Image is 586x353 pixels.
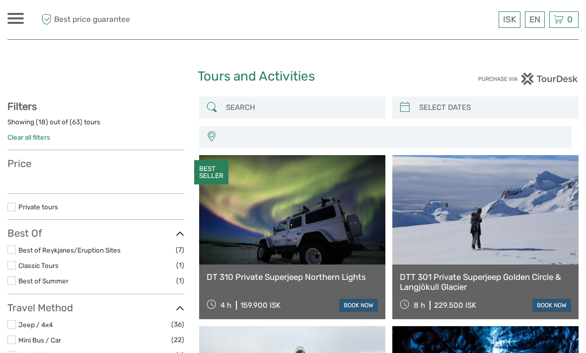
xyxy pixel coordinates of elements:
span: (1) [176,275,184,286]
input: SELECT DATES [415,99,574,116]
div: Showing ( ) out of ( ) tours [7,117,184,133]
strong: Filters [7,100,37,112]
div: 229.500 ISK [434,301,476,310]
span: 0 [566,14,574,24]
span: (36) [171,319,184,330]
a: Clear all filters [7,133,50,141]
span: Best price guarantee [39,11,150,28]
label: 18 [38,117,46,127]
div: EN [525,11,545,28]
a: Private tours [18,203,58,211]
a: Jeep / 4x4 [18,321,53,329]
span: 8 h [414,301,425,310]
img: 632-1a1f61c2-ab70-46c5-a88f-57c82c74ba0d_logo_small.jpg [260,7,311,32]
a: book now [532,299,571,312]
a: Classic Tours [18,262,59,269]
h1: Tours and Activities [198,69,388,85]
a: Best of Reykjanes/Eruption Sites [18,246,121,254]
div: BEST SELLER [194,160,228,185]
span: ISK [503,14,516,24]
a: book now [339,299,378,312]
span: (22) [171,334,184,346]
span: (1) [176,260,184,271]
a: DT 310 Private Superjeep Northern Lights [207,272,378,282]
a: DTT 301 Private Superjeep Golden Circle & Langjökull Glacier [400,272,571,292]
a: Best of Summer [18,277,69,285]
input: SEARCH [222,99,380,116]
span: (7) [176,244,184,256]
label: 63 [72,117,80,127]
span: 4 h [220,301,231,310]
img: PurchaseViaTourDesk.png [478,73,579,85]
a: Mini Bus / Car [18,336,61,344]
h3: Best Of [7,227,184,239]
div: 159.900 ISK [240,301,281,310]
h3: Price [7,158,184,170]
h3: Travel Method [7,302,184,314]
